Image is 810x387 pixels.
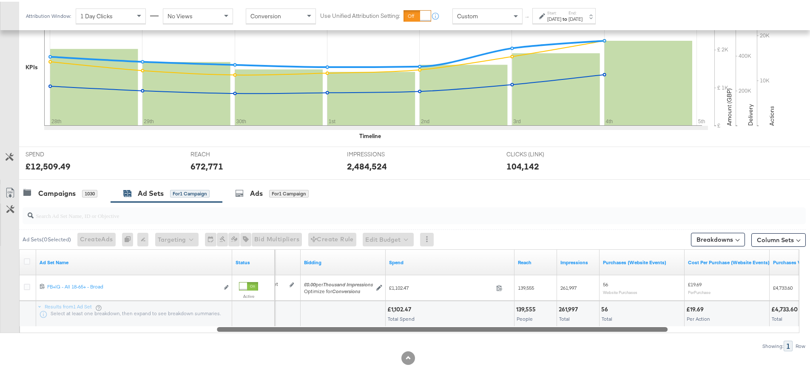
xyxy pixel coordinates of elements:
div: £4,733.60 [771,304,800,312]
text: Actions [768,104,776,124]
text: Delivery [747,102,754,124]
div: Row [795,342,806,347]
em: £0.00 [304,280,315,286]
div: KPIs [26,62,38,70]
a: The number of times a purchase was made tracked by your Custom Audience pixel on your website aft... [603,257,681,264]
label: Active [239,292,258,297]
a: The number of times your ad was served. On mobile apps an ad is counted as served the first time ... [560,257,596,264]
button: Column Sets [751,232,806,245]
div: FB+IG - All 18-65+ - Broad [47,282,219,288]
div: 1030 [82,188,97,196]
span: ↑ [523,14,531,17]
a: The total amount spent to date. [389,257,511,264]
span: 261,997 [560,283,577,289]
div: Attribution Window: [26,11,71,17]
span: £1,102.47 [389,283,493,289]
div: Campaigns [38,187,76,197]
span: Total Spend [388,314,415,320]
span: CLICKS (LINK) [506,149,570,157]
sub: Per Purchase [688,288,711,293]
div: 104,142 [506,158,539,171]
div: [DATE] [568,14,583,21]
span: No Views [168,11,193,18]
span: 56 [603,280,608,286]
div: 1 [784,339,793,350]
div: Ads [250,187,263,197]
span: REACH [190,149,254,157]
input: Search Ad Set Name, ID or Objective [34,202,734,219]
div: for 1 Campaign [269,188,309,196]
a: Shows the current state of your Ad Set. [236,257,271,264]
label: End: [568,8,583,14]
div: 56 [601,304,611,312]
label: Use Unified Attribution Setting: [320,10,400,18]
span: IMPRESSIONS [347,149,411,157]
div: £1,102.47 [387,304,414,312]
span: People [517,314,533,320]
label: Start: [547,8,561,14]
span: £19.69 [688,280,702,286]
a: Shows your bid and optimisation settings for this Ad Set. [304,257,382,264]
text: Amount (GBP) [725,87,733,124]
span: Custom [457,11,478,18]
span: Total [772,314,782,320]
div: £19.69 [686,304,706,312]
em: Thousand Impressions [323,280,373,286]
button: Breakdowns [691,231,745,245]
div: 139,555 [516,304,538,312]
span: 1 Day Clicks [80,11,113,18]
div: £12,509.49 [26,158,71,171]
div: Timeline [359,130,381,138]
div: 672,771 [190,158,223,171]
sub: Website Purchases [603,288,637,293]
a: FB+IG - All 18-65+ - Broad [47,282,219,291]
div: 0 [122,231,137,245]
span: 139,555 [518,283,534,289]
a: Your Ad Set name. [40,257,229,264]
div: 2,484,524 [347,158,387,171]
span: SPEND [26,149,89,157]
div: for 1 Campaign [170,188,210,196]
span: Total [602,314,612,320]
span: Total [559,314,570,320]
span: per [304,280,373,286]
strong: to [561,14,568,20]
a: The number of people your ad was served to. [518,257,554,264]
div: [DATE] [547,14,561,21]
span: £4,733.60 [773,283,793,289]
div: 261,997 [559,304,580,312]
div: Showing: [762,342,784,347]
span: Per Action [687,314,710,320]
em: Conversions [332,286,360,293]
span: Conversion [250,11,281,18]
div: Ad Sets ( 0 Selected) [23,234,71,242]
div: Ad Sets [138,187,164,197]
div: Optimize for [304,286,373,293]
a: The average cost for each purchase tracked by your Custom Audience pixel on your website after pe... [688,257,770,264]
